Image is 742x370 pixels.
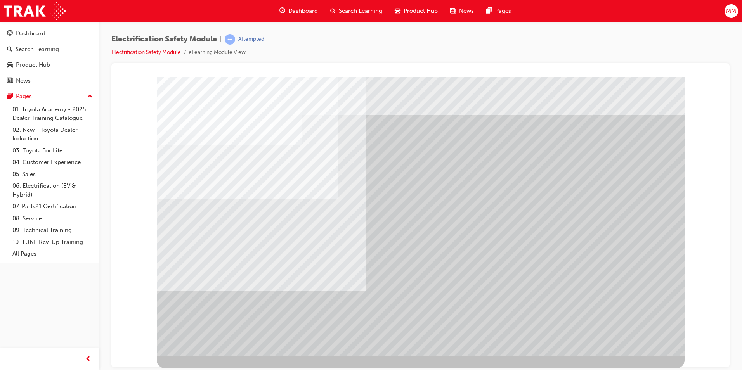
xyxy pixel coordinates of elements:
[480,3,517,19] a: pages-iconPages
[7,93,13,100] span: pages-icon
[9,201,96,213] a: 07. Parts21 Certification
[3,25,96,89] button: DashboardSearch LearningProduct HubNews
[388,3,444,19] a: car-iconProduct Hub
[238,36,264,43] div: Attempted
[9,224,96,236] a: 09. Technical Training
[220,35,222,44] span: |
[3,74,96,88] a: News
[111,35,217,44] span: Electrification Safety Module
[486,6,492,16] span: pages-icon
[444,3,480,19] a: news-iconNews
[189,48,246,57] li: eLearning Module View
[16,76,31,85] div: News
[3,26,96,41] a: Dashboard
[726,7,736,16] span: MM
[16,29,45,38] div: Dashboard
[4,2,66,20] img: Trak
[9,236,96,248] a: 10. TUNE Rev-Up Training
[7,30,13,37] span: guage-icon
[7,78,13,85] span: news-icon
[3,58,96,72] a: Product Hub
[725,4,738,18] button: MM
[87,92,93,102] span: up-icon
[7,46,12,53] span: search-icon
[85,354,91,364] span: prev-icon
[16,92,32,101] div: Pages
[16,45,59,54] div: Search Learning
[9,156,96,168] a: 04. Customer Experience
[3,89,96,104] button: Pages
[9,213,96,225] a: 08. Service
[395,6,400,16] span: car-icon
[495,7,511,16] span: Pages
[9,124,96,145] a: 02. New - Toyota Dealer Induction
[9,180,96,201] a: 06. Electrification (EV & Hybrid)
[16,61,50,69] div: Product Hub
[225,34,235,45] span: learningRecordVerb_ATTEMPT-icon
[279,6,285,16] span: guage-icon
[404,7,438,16] span: Product Hub
[111,49,181,55] a: Electrification Safety Module
[3,42,96,57] a: Search Learning
[330,6,336,16] span: search-icon
[7,62,13,69] span: car-icon
[9,104,96,124] a: 01. Toyota Academy - 2025 Dealer Training Catalogue
[288,7,318,16] span: Dashboard
[9,145,96,157] a: 03. Toyota For Life
[9,168,96,180] a: 05. Sales
[273,3,324,19] a: guage-iconDashboard
[459,7,474,16] span: News
[450,6,456,16] span: news-icon
[339,7,382,16] span: Search Learning
[324,3,388,19] a: search-iconSearch Learning
[9,248,96,260] a: All Pages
